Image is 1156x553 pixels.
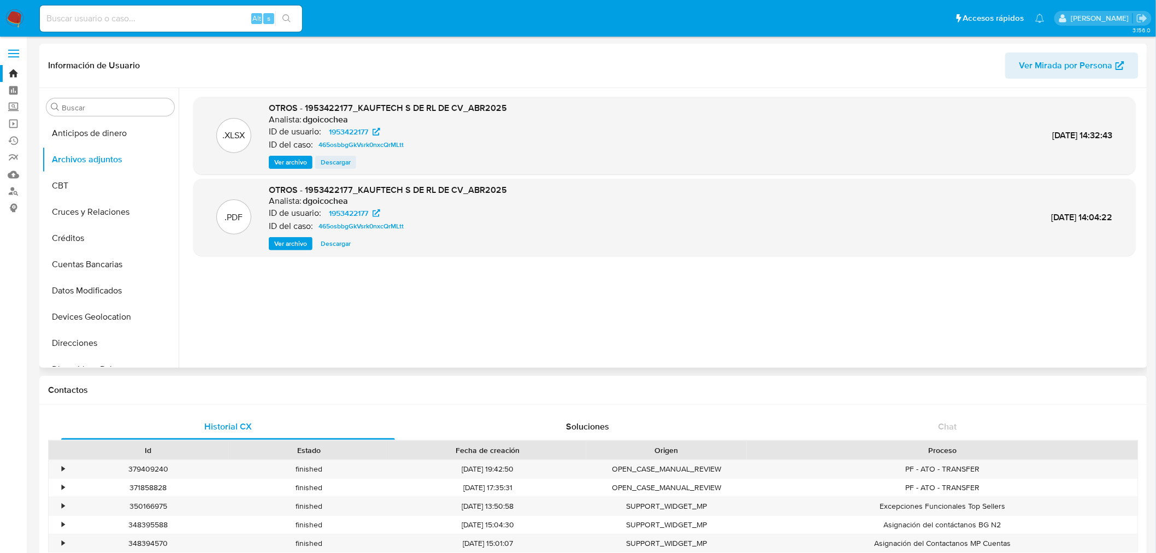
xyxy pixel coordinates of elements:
div: finished [228,497,389,515]
p: ID de usuario: [269,208,321,219]
a: 465osbbgGkVsrk0nxcQrMLtt [314,138,408,151]
button: search-icon [275,11,298,26]
div: • [62,520,64,530]
span: [DATE] 14:32:43 [1053,129,1113,142]
a: 1953422177 [322,125,387,138]
span: Ver archivo [274,157,307,168]
span: Descargar [321,157,351,168]
div: Proceso [754,445,1130,456]
button: Archivos adjuntos [42,146,179,173]
div: 371858828 [68,479,228,497]
a: 465osbbgGkVsrk0nxcQrMLtt [314,220,408,233]
div: 348395588 [68,516,228,534]
span: Descargar [321,238,351,249]
button: Créditos [42,225,179,251]
div: Fecha de creación [397,445,579,456]
div: [DATE] 17:35:31 [389,479,586,497]
button: Cruces y Relaciones [42,199,179,225]
span: Alt [252,13,261,23]
div: • [62,464,64,474]
div: PF - ATO - TRANSFER [747,479,1138,497]
div: [DATE] 19:42:50 [389,460,586,478]
button: Descargar [315,156,356,169]
p: ID de usuario: [269,126,321,137]
button: CBT [42,173,179,199]
button: Dispositivos Point [42,356,179,383]
div: SUPPORT_WIDGET_MP [586,516,747,534]
p: ID del caso: [269,221,313,232]
h1: Información de Usuario [48,60,140,71]
div: finished [228,534,389,552]
button: Descargar [315,237,356,250]
button: Cuentas Bancarias [42,251,179,278]
div: • [62,483,64,493]
span: Soluciones [567,420,610,433]
div: SUPPORT_WIDGET_MP [586,497,747,515]
button: Anticipos de dinero [42,120,179,146]
div: [DATE] 13:50:58 [389,497,586,515]
span: 1953422177 [329,207,368,220]
div: [DATE] 15:04:30 [389,516,586,534]
div: [DATE] 15:01:07 [389,534,586,552]
button: Ver Mirada por Persona [1005,52,1139,79]
div: Asignación del contáctanos BG N2 [747,516,1138,534]
div: finished [228,460,389,478]
h6: dgoicochea [303,114,348,125]
h6: dgoicochea [303,196,348,207]
p: Analista: [269,196,302,207]
div: • [62,501,64,511]
span: Chat [939,420,957,433]
p: .PDF [225,211,243,223]
span: Ver archivo [274,238,307,249]
a: Notificaciones [1035,14,1045,23]
span: 465osbbgGkVsrk0nxcQrMLtt [319,138,404,151]
span: 1953422177 [329,125,368,138]
button: Ver archivo [269,237,312,250]
input: Buscar [62,103,170,113]
span: Historial CX [204,420,252,433]
span: OTROS - 1953422177_KAUFTECH S DE RL DE CV_ABR2025 [269,184,507,196]
button: Ver archivo [269,156,312,169]
span: s [267,13,270,23]
div: 350166975 [68,497,228,515]
div: OPEN_CASE_MANUAL_REVIEW [586,460,747,478]
div: Origen [594,445,739,456]
div: Asignación del Contactanos MP Cuentas [747,534,1138,552]
a: 1953422177 [322,207,387,220]
p: ID del caso: [269,139,313,150]
div: 348394570 [68,534,228,552]
h1: Contactos [48,385,1139,396]
div: 379409240 [68,460,228,478]
div: SUPPORT_WIDGET_MP [586,534,747,552]
button: Devices Geolocation [42,304,179,330]
div: OPEN_CASE_MANUAL_REVIEW [586,479,747,497]
span: Accesos rápidos [963,13,1024,24]
a: Salir [1136,13,1148,24]
div: Id [75,445,221,456]
p: .XLSX [223,130,245,142]
input: Buscar usuario o caso... [40,11,302,26]
div: finished [228,516,389,534]
button: Buscar [51,103,60,111]
div: finished [228,479,389,497]
button: Direcciones [42,330,179,356]
div: Excepciones Funcionales Top Sellers [747,497,1138,515]
p: marianathalie.grajeda@mercadolibre.com.mx [1071,13,1133,23]
div: • [62,538,64,549]
button: Datos Modificados [42,278,179,304]
span: 465osbbgGkVsrk0nxcQrMLtt [319,220,404,233]
p: Analista: [269,114,302,125]
span: Ver Mirada por Persona [1019,52,1113,79]
div: Estado [236,445,381,456]
span: [DATE] 14:04:22 [1052,211,1113,223]
span: OTROS - 1953422177_KAUFTECH S DE RL DE CV_ABR2025 [269,102,507,114]
div: PF - ATO - TRANSFER [747,460,1138,478]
